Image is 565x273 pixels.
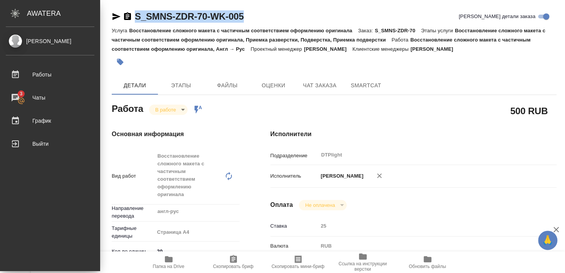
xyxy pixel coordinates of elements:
div: Страница А4 [154,226,240,239]
p: Тарифные единицы [112,225,154,240]
div: RUB [318,240,533,253]
p: Кол-во единиц [112,248,154,255]
span: Скопировать мини-бриф [272,264,324,269]
p: [PERSON_NAME] [304,46,352,52]
button: Обновить файлы [395,251,460,273]
div: График [6,115,94,127]
button: Скопировать ссылку [123,12,132,21]
p: Этапы услуги [421,28,455,33]
span: SmartCat [347,81,384,90]
p: Заказ: [358,28,375,33]
button: Не оплачена [303,202,337,208]
p: [PERSON_NAME] [318,172,364,180]
p: Валюта [270,242,318,250]
div: Работы [6,69,94,80]
a: 3Чаты [2,88,98,107]
button: Папка на Drive [136,251,201,273]
span: Обновить файлы [409,264,446,269]
button: Удалить исполнителя [371,167,388,184]
p: Вид работ [112,172,154,180]
a: S_SMNS-ZDR-70-WK-005 [135,11,244,22]
button: Ссылка на инструкции верстки [330,251,395,273]
p: Подразделение [270,152,318,160]
span: 🙏 [541,232,554,248]
span: Папка на Drive [153,264,184,269]
h4: Оплата [270,200,293,210]
p: [PERSON_NAME] [411,46,459,52]
div: [PERSON_NAME] [6,37,94,45]
div: Чаты [6,92,94,103]
span: Ссылка на инструкции верстки [335,261,391,272]
input: Пустое поле [318,220,533,231]
h4: Исполнители [270,130,557,139]
span: Файлы [209,81,246,90]
p: Работа [392,37,411,43]
span: [PERSON_NAME] детали заказа [459,13,535,20]
a: График [2,111,98,130]
p: S_SMNS-ZDR-70 [375,28,421,33]
div: Выйти [6,138,94,150]
input: ✎ Введи что-нибудь [154,246,240,257]
a: Работы [2,65,98,84]
button: Скопировать бриф [201,251,266,273]
div: В работе [299,200,346,210]
button: 🙏 [538,231,557,250]
button: В работе [153,107,178,113]
span: Чат заказа [301,81,338,90]
button: Скопировать ссылку для ЯМессенджера [112,12,121,21]
p: Услуга [112,28,129,33]
div: В работе [149,105,188,115]
span: 3 [15,90,27,98]
a: Выйти [2,134,98,153]
span: Этапы [163,81,200,90]
button: Добавить тэг [112,53,129,70]
span: Оценки [255,81,292,90]
div: AWATERA [27,6,100,21]
h2: 500 RUB [510,104,548,117]
p: Исполнитель [270,172,318,180]
p: Клиентские менеджеры [352,46,411,52]
p: Проектный менеджер [251,46,304,52]
h4: Основная информация [112,130,240,139]
span: Скопировать бриф [213,264,253,269]
p: Направление перевода [112,205,154,220]
p: Ставка [270,222,318,230]
span: Детали [116,81,153,90]
h2: Работа [112,101,143,115]
button: Скопировать мини-бриф [266,251,330,273]
p: Восстановление сложного макета с частичным соответствием оформлению оригинала [129,28,358,33]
